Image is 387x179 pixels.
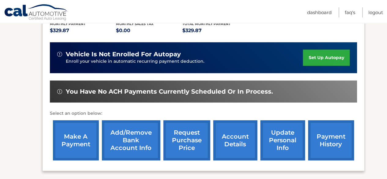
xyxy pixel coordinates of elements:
[307,7,332,17] a: Dashboard
[345,7,355,17] a: FAQ's
[57,52,62,57] img: alert-white.svg
[368,7,383,17] a: Logout
[66,88,273,95] span: You have no ACH payments currently scheduled or in process.
[213,120,257,160] a: account details
[102,120,160,160] a: Add/Remove bank account info
[53,120,99,160] a: make a payment
[303,50,349,66] a: set up autopay
[66,58,303,65] p: Enroll your vehicle in automatic recurring payment deduction.
[50,110,357,117] p: Select an option below:
[116,22,154,26] span: Monthly sales Tax
[57,89,62,94] img: alert-white.svg
[182,22,231,26] span: Total Monthly Payment
[308,120,354,160] a: payment history
[50,22,86,26] span: Monthly Payment
[182,26,249,35] p: $329.87
[50,26,116,35] p: $329.87
[163,120,210,160] a: request purchase price
[260,120,305,160] a: update personal info
[116,26,182,35] p: $0.00
[4,4,68,22] a: Cal Automotive
[66,50,181,58] span: vehicle is not enrolled for autopay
